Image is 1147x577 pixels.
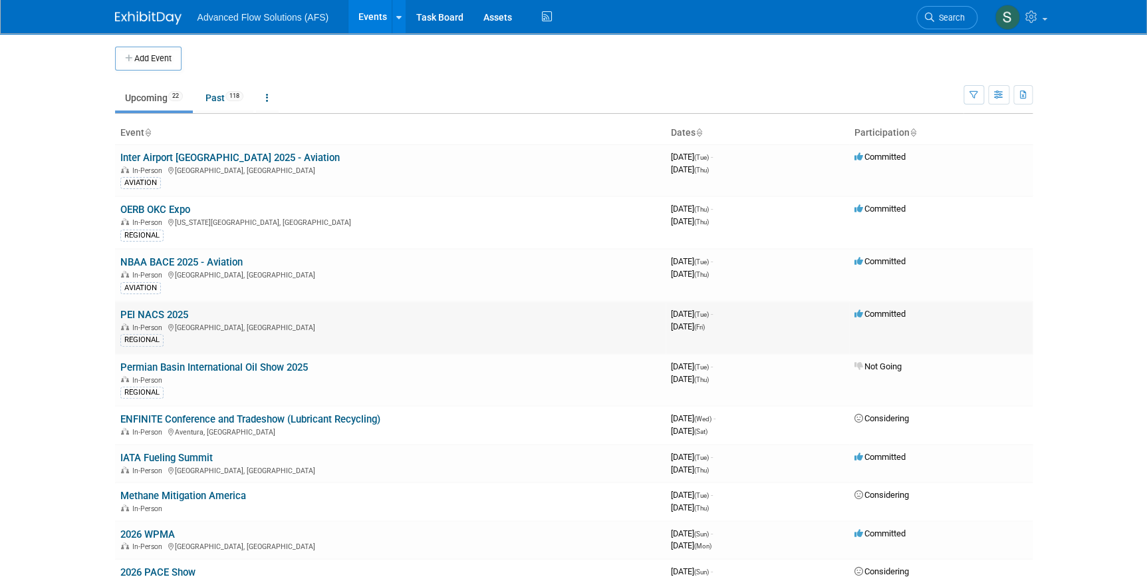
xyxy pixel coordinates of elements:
[671,269,709,279] span: [DATE]
[671,528,713,538] span: [DATE]
[120,152,340,164] a: Inter Airport [GEOGRAPHIC_DATA] 2025 - Aviation
[694,258,709,266] span: (Tue)
[671,164,709,174] span: [DATE]
[711,528,713,538] span: -
[132,504,166,513] span: In-Person
[671,502,709,512] span: [DATE]
[694,206,709,213] span: (Thu)
[694,530,709,538] span: (Sun)
[121,166,129,173] img: In-Person Event
[696,127,702,138] a: Sort by Start Date
[854,413,909,423] span: Considering
[120,177,161,189] div: AVIATION
[115,122,666,144] th: Event
[849,122,1033,144] th: Participation
[694,504,709,512] span: (Thu)
[995,5,1020,30] img: Steve McAnally
[120,452,213,464] a: IATA Fueling Summit
[694,154,709,161] span: (Tue)
[132,467,166,475] span: In-Person
[694,492,709,499] span: (Tue)
[694,218,709,226] span: (Thu)
[854,256,906,266] span: Committed
[132,166,166,175] span: In-Person
[671,321,705,331] span: [DATE]
[121,504,129,511] img: In-Person Event
[120,490,246,502] a: Methane Mitigation America
[694,415,711,423] span: (Wed)
[694,323,705,331] span: (Fri)
[120,164,660,175] div: [GEOGRAPHIC_DATA], [GEOGRAPHIC_DATA]
[854,361,902,371] span: Not Going
[120,387,164,399] div: REGIONAL
[671,361,713,371] span: [DATE]
[120,269,660,280] div: [GEOGRAPHIC_DATA], [GEOGRAPHIC_DATA]
[120,334,164,346] div: REGIONAL
[120,321,660,332] div: [GEOGRAPHIC_DATA], [GEOGRAPHIC_DATA]
[132,218,166,227] span: In-Person
[120,426,660,437] div: Aventura, [GEOGRAPHIC_DATA]
[854,490,909,500] span: Considering
[694,311,709,318] span: (Tue)
[854,309,906,319] span: Committed
[671,309,713,319] span: [DATE]
[121,271,129,278] img: In-Person Event
[671,256,713,266] span: [DATE]
[711,452,713,462] span: -
[694,542,711,550] span: (Mon)
[168,91,183,101] span: 22
[121,428,129,435] img: In-Person Event
[711,361,713,371] span: -
[671,426,707,436] span: [DATE]
[854,566,909,576] span: Considering
[671,374,709,384] span: [DATE]
[120,256,243,268] a: NBAA BACE 2025 - Aviation
[120,230,164,242] div: REGIONAL
[120,216,660,227] div: [US_STATE][GEOGRAPHIC_DATA], [GEOGRAPHIC_DATA]
[713,413,715,423] span: -
[671,204,713,214] span: [DATE]
[694,363,709,371] span: (Tue)
[671,465,709,475] span: [DATE]
[694,454,709,461] span: (Tue)
[671,490,713,500] span: [DATE]
[225,91,243,101] span: 118
[694,376,709,383] span: (Thu)
[197,12,329,23] span: Advanced Flow Solutions (AFS)
[132,376,166,385] span: In-Person
[711,309,713,319] span: -
[132,428,166,437] span: In-Person
[671,216,709,226] span: [DATE]
[671,452,713,462] span: [DATE]
[666,122,849,144] th: Dates
[121,323,129,330] img: In-Person Event
[711,490,713,500] span: -
[120,540,660,551] div: [GEOGRAPHIC_DATA], [GEOGRAPHIC_DATA]
[120,204,190,216] a: OERB OKC Expo
[115,47,182,71] button: Add Event
[711,566,713,576] span: -
[144,127,151,138] a: Sort by Event Name
[671,566,713,576] span: [DATE]
[120,465,660,475] div: [GEOGRAPHIC_DATA], [GEOGRAPHIC_DATA]
[854,152,906,162] span: Committed
[120,309,188,321] a: PEI NACS 2025
[711,152,713,162] span: -
[132,542,166,551] span: In-Person
[120,361,308,373] a: Permian Basin International Oil Show 2025
[694,166,709,174] span: (Thu)
[121,376,129,383] img: In-Person Event
[121,542,129,549] img: In-Person Event
[711,204,713,214] span: -
[121,467,129,473] img: In-Person Event
[916,6,977,29] a: Search
[195,85,253,110] a: Past118
[711,256,713,266] span: -
[115,85,193,110] a: Upcoming22
[910,127,916,138] a: Sort by Participation Type
[934,13,965,23] span: Search
[132,271,166,280] span: In-Person
[671,413,715,423] span: [DATE]
[854,204,906,214] span: Committed
[121,218,129,225] img: In-Person Event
